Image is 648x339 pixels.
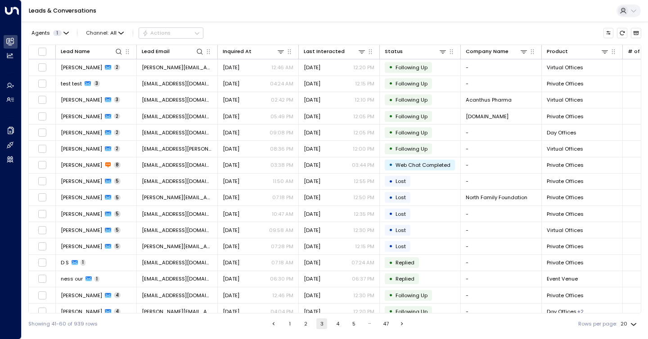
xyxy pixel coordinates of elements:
[223,178,239,185] span: Sep 25, 2025
[547,113,584,120] span: Private Offices
[396,210,406,218] span: Lost
[38,177,47,186] span: Toggle select row
[142,275,212,282] span: ness@gmail.com
[38,307,47,316] span: Toggle select row
[223,275,239,282] span: Oct 10, 2025
[29,7,96,14] a: Leads & Conversations
[385,47,403,56] div: Status
[396,161,450,169] span: Web Chat Completed
[603,28,614,38] button: Customize
[353,308,374,315] p: 12:20 PM
[271,243,293,250] p: 07:28 PM
[617,28,627,38] span: Refresh
[142,113,212,120] span: info@adytum.ca
[547,145,583,152] span: Virtual Offices
[31,31,50,36] span: Agents
[38,63,47,72] span: Toggle select row
[353,292,374,299] p: 12:30 PM
[389,224,393,236] div: •
[389,175,393,187] div: •
[461,238,542,254] td: -
[142,129,212,136] span: tgarywinn@gmail.com
[353,129,374,136] p: 12:05 PM
[142,30,171,36] div: Actions
[353,194,374,201] p: 12:50 PM
[273,178,293,185] p: 11:50 AM
[389,289,393,301] div: •
[38,258,47,267] span: Toggle select row
[61,113,102,120] span: Maryam Baghdady
[461,76,542,92] td: -
[466,96,512,103] span: Acanthus Pharma
[389,273,393,285] div: •
[142,227,212,234] span: lydiaeevans@yahoo.com
[547,96,583,103] span: Virtual Offices
[547,178,584,185] span: Private Offices
[461,271,542,287] td: -
[61,161,102,169] span: Caroline
[396,275,414,282] span: Replied
[270,145,293,152] p: 08:36 PM
[61,292,102,299] span: Shay Edell
[114,162,121,168] span: 8
[547,210,584,218] span: Private Offices
[461,222,542,238] td: -
[223,145,239,152] span: Oct 11, 2025
[114,227,121,233] span: 5
[61,64,102,71] span: Daniel Takla
[396,80,427,87] span: Following Up
[547,161,584,169] span: Private Offices
[396,145,427,152] span: Following Up
[304,308,320,315] span: Oct 10, 2025
[38,95,47,104] span: Toggle select row
[223,64,239,71] span: Oct 12, 2025
[381,318,391,329] button: Go to page 47
[61,145,102,152] span: Shehryar Khan
[461,125,542,140] td: -
[114,129,120,136] span: 2
[38,242,47,251] span: Toggle select row
[461,255,542,271] td: -
[396,308,427,315] span: Following Up
[304,113,320,120] span: Yesterday
[142,145,212,152] span: sk.shehryar@gmail.com
[223,243,239,250] span: Sep 24, 2025
[223,129,239,136] span: Oct 10, 2025
[223,210,239,218] span: Sep 24, 2025
[223,47,252,56] div: Inquired At
[353,227,374,234] p: 12:30 PM
[223,113,239,120] span: Oct 10, 2025
[301,318,311,329] button: Go to page 2
[270,80,293,87] p: 04:24 AM
[304,47,345,56] div: Last Interacted
[139,27,203,38] div: Button group with a nested menu
[53,30,62,36] span: 1
[304,210,320,218] span: Oct 11, 2025
[142,292,212,299] span: shay@navigatingdivorce.ca
[396,96,427,103] span: Following Up
[316,318,327,329] button: page 3
[142,308,212,315] span: alex.venditti@sardine.ai
[38,226,47,235] span: Toggle select row
[547,47,568,56] div: Product
[348,318,359,329] button: Go to page 5
[38,193,47,202] span: Toggle select row
[352,275,374,282] p: 06:37 PM
[114,211,121,217] span: 5
[547,308,576,315] span: Day Offices
[61,47,123,56] div: Lead Name
[271,259,293,266] p: 07:18 AM
[631,28,641,38] button: Archived Leads
[61,275,83,282] span: ness our
[271,64,293,71] p: 12:46 AM
[94,80,100,87] span: 3
[223,259,239,266] span: Oct 11, 2025
[466,47,508,56] div: Company Name
[61,194,102,201] span: Caroline North
[304,292,320,299] span: Oct 10, 2025
[396,178,406,185] span: Lost
[389,208,393,220] div: •
[304,227,320,234] span: Oct 11, 2025
[142,210,212,218] span: quyduongrmt@gmail.com
[353,145,374,152] p: 12:00 PM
